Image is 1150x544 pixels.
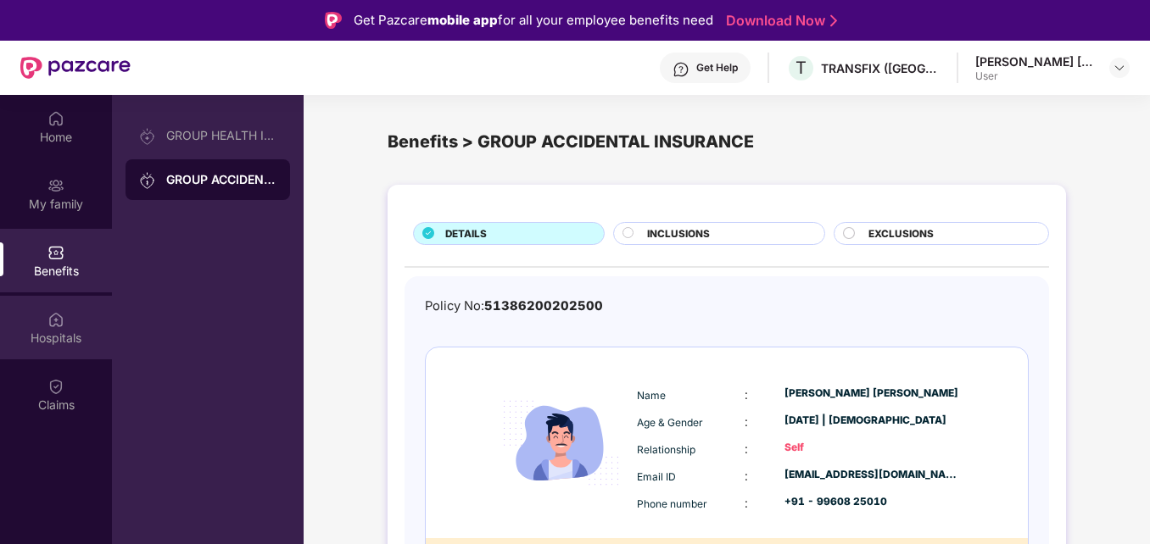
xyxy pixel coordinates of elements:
[726,12,832,30] a: Download Now
[47,110,64,127] img: svg+xml;base64,PHN2ZyBpZD0iSG9tZSIgeG1sbnM9Imh0dHA6Ly93d3cudzMub3JnLzIwMDAvc3ZnIiB3aWR0aD0iMjAiIG...
[745,496,748,510] span: :
[821,60,940,76] div: TRANSFIX ([GEOGRAPHIC_DATA]) PRIVATE LIMITED
[354,10,713,31] div: Get Pazcare for all your employee benefits need
[830,12,837,30] img: Stroke
[745,441,748,456] span: :
[868,226,934,241] span: EXCLUSIONS
[696,61,738,75] div: Get Help
[445,226,487,241] span: DETAILS
[647,226,710,241] span: INCLUSIONS
[745,387,748,402] span: :
[388,129,1066,155] div: Benefits > GROUP ACCIDENTAL INSURANCE
[784,494,959,510] div: +91 - 99608 25010
[47,311,64,328] img: svg+xml;base64,PHN2ZyBpZD0iSG9zcGl0YWxzIiB4bWxucz0iaHR0cDovL3d3dy53My5vcmcvMjAwMC9zdmciIHdpZHRoPS...
[166,129,276,142] div: GROUP HEALTH INSURANCE
[637,389,666,402] span: Name
[637,497,707,510] span: Phone number
[784,467,959,483] div: [EMAIL_ADDRESS][DOMAIN_NAME]
[637,470,676,483] span: Email ID
[20,57,131,79] img: New Pazcare Logo
[673,61,689,78] img: svg+xml;base64,PHN2ZyBpZD0iSGVscC0zMngzMiIgeG1sbnM9Imh0dHA6Ly93d3cudzMub3JnLzIwMDAvc3ZnIiB3aWR0aD...
[975,69,1094,83] div: User
[745,469,748,483] span: :
[489,371,633,514] img: icon
[975,53,1094,69] div: [PERSON_NAME] [PERSON_NAME]
[427,12,498,28] strong: mobile app
[139,172,156,189] img: svg+xml;base64,PHN2ZyB3aWR0aD0iMjAiIGhlaWdodD0iMjAiIHZpZXdCb3g9IjAgMCAyMCAyMCIgZmlsbD0ibm9uZSIgeG...
[745,414,748,429] span: :
[637,416,703,429] span: Age & Gender
[784,440,959,456] div: Self
[484,298,603,314] span: 51386200202500
[425,297,603,316] div: Policy No:
[784,413,959,429] div: [DATE] | [DEMOGRAPHIC_DATA]
[47,244,64,261] img: svg+xml;base64,PHN2ZyBpZD0iQmVuZWZpdHMiIHhtbG5zPSJodHRwOi8vd3d3LnczLm9yZy8yMDAwL3N2ZyIgd2lkdGg9Ij...
[796,58,807,78] span: T
[325,12,342,29] img: Logo
[1113,61,1126,75] img: svg+xml;base64,PHN2ZyBpZD0iRHJvcGRvd24tMzJ4MzIiIHhtbG5zPSJodHRwOi8vd3d3LnczLm9yZy8yMDAwL3N2ZyIgd2...
[139,128,156,145] img: svg+xml;base64,PHN2ZyB3aWR0aD0iMjAiIGhlaWdodD0iMjAiIHZpZXdCb3g9IjAgMCAyMCAyMCIgZmlsbD0ibm9uZSIgeG...
[166,171,276,188] div: GROUP ACCIDENTAL INSURANCE
[637,443,695,456] span: Relationship
[47,177,64,194] img: svg+xml;base64,PHN2ZyB3aWR0aD0iMjAiIGhlaWdodD0iMjAiIHZpZXdCb3g9IjAgMCAyMCAyMCIgZmlsbD0ibm9uZSIgeG...
[47,378,64,395] img: svg+xml;base64,PHN2ZyBpZD0iQ2xhaW0iIHhtbG5zPSJodHRwOi8vd3d3LnczLm9yZy8yMDAwL3N2ZyIgd2lkdGg9IjIwIi...
[784,386,959,402] div: [PERSON_NAME] [PERSON_NAME]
